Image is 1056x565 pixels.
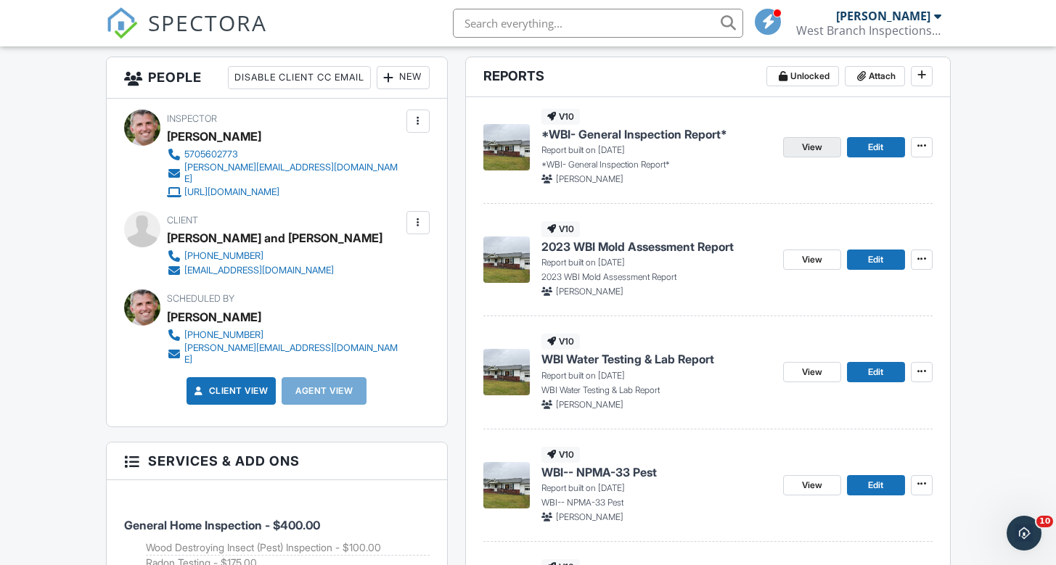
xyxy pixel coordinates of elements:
h3: People [107,57,447,99]
div: [PERSON_NAME][EMAIL_ADDRESS][DOMAIN_NAME] [184,342,403,366]
a: Client View [192,384,269,398]
div: New [377,66,430,89]
h3: Services & Add ons [107,442,447,480]
a: [PHONE_NUMBER] [167,328,403,342]
div: [PERSON_NAME] [167,125,261,147]
img: The Best Home Inspection Software - Spectora [106,7,138,39]
div: [EMAIL_ADDRESS][DOMAIN_NAME] [184,265,334,276]
div: West Branch Inspections LLC [796,23,941,38]
input: Search everything... [453,9,743,38]
a: [URL][DOMAIN_NAME] [167,185,403,199]
span: Scheduled By [167,293,234,304]
a: [PERSON_NAME][EMAIL_ADDRESS][DOMAIN_NAME] [167,162,403,185]
a: 5705602773 [167,147,403,162]
span: Inspector [167,113,217,124]
a: [PHONE_NUMBER] [167,249,371,263]
a: [EMAIL_ADDRESS][DOMAIN_NAME] [167,263,371,278]
li: Add on: Wood Destroying Insect (Pest) Inspection [146,540,430,556]
div: [PHONE_NUMBER] [184,250,263,262]
div: [PERSON_NAME] [167,306,261,328]
iframe: Intercom live chat [1007,516,1041,550]
div: [PERSON_NAME] [836,9,930,23]
div: [PERSON_NAME][EMAIL_ADDRESS][DOMAIN_NAME] [184,162,403,185]
div: [PHONE_NUMBER] [184,329,263,341]
div: [PERSON_NAME] and [PERSON_NAME] [167,227,382,249]
span: General Home Inspection - $400.00 [124,518,320,532]
span: Client [167,215,198,226]
div: Disable Client CC Email [228,66,371,89]
span: 10 [1036,516,1053,527]
a: SPECTORA [106,20,267,50]
span: SPECTORA [148,7,267,38]
a: [PERSON_NAME][EMAIL_ADDRESS][DOMAIN_NAME] [167,342,403,366]
div: [URL][DOMAIN_NAME] [184,186,279,198]
div: 5705602773 [184,149,238,160]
